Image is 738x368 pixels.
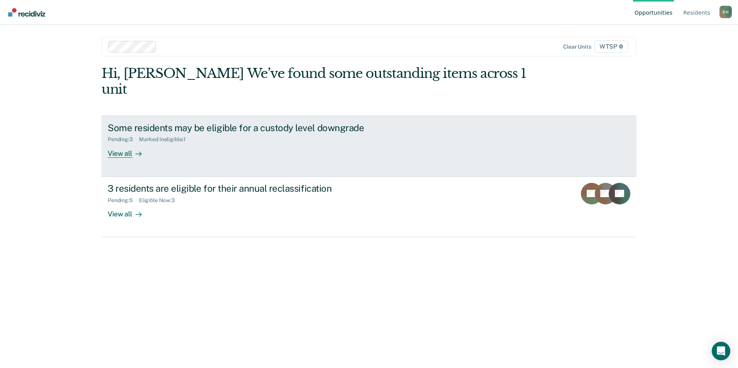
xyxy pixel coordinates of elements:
[594,41,628,53] span: WTSP
[102,116,636,177] a: Some residents may be eligible for a custody level downgradePending:3Marked Ineligible:1View all
[8,8,45,17] img: Recidiviz
[108,122,379,133] div: Some residents may be eligible for a custody level downgrade
[108,143,151,158] div: View all
[719,6,732,18] div: R N
[108,136,139,143] div: Pending : 3
[139,197,181,204] div: Eligible Now : 3
[719,6,732,18] button: Profile dropdown button
[563,44,591,50] div: Clear units
[108,203,151,218] div: View all
[108,197,139,204] div: Pending : 5
[102,66,530,97] div: Hi, [PERSON_NAME] We’ve found some outstanding items across 1 unit
[139,136,192,143] div: Marked Ineligible : 1
[712,342,730,360] div: Open Intercom Messenger
[102,177,636,237] a: 3 residents are eligible for their annual reclassificationPending:5Eligible Now:3View all
[108,183,379,194] div: 3 residents are eligible for their annual reclassification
